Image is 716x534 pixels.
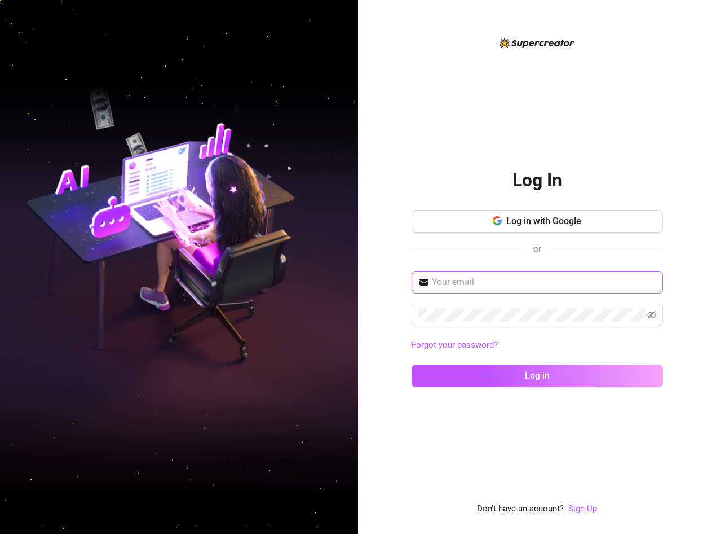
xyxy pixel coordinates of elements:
span: Log in [525,370,550,381]
span: eye-invisible [647,310,656,319]
span: Don't have an account? [477,502,564,516]
a: Sign Up [568,504,597,514]
a: Forgot your password? [412,340,498,350]
span: Log in with Google [506,216,581,226]
input: Your email [432,275,656,289]
h2: Log In [512,169,562,192]
a: Forgot your password? [412,339,663,352]
a: Sign Up [568,502,597,516]
button: Log in [412,365,663,387]
button: Log in with Google [412,210,663,233]
img: logo-BBDzfeDw.svg [500,38,574,48]
span: or [533,244,541,254]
